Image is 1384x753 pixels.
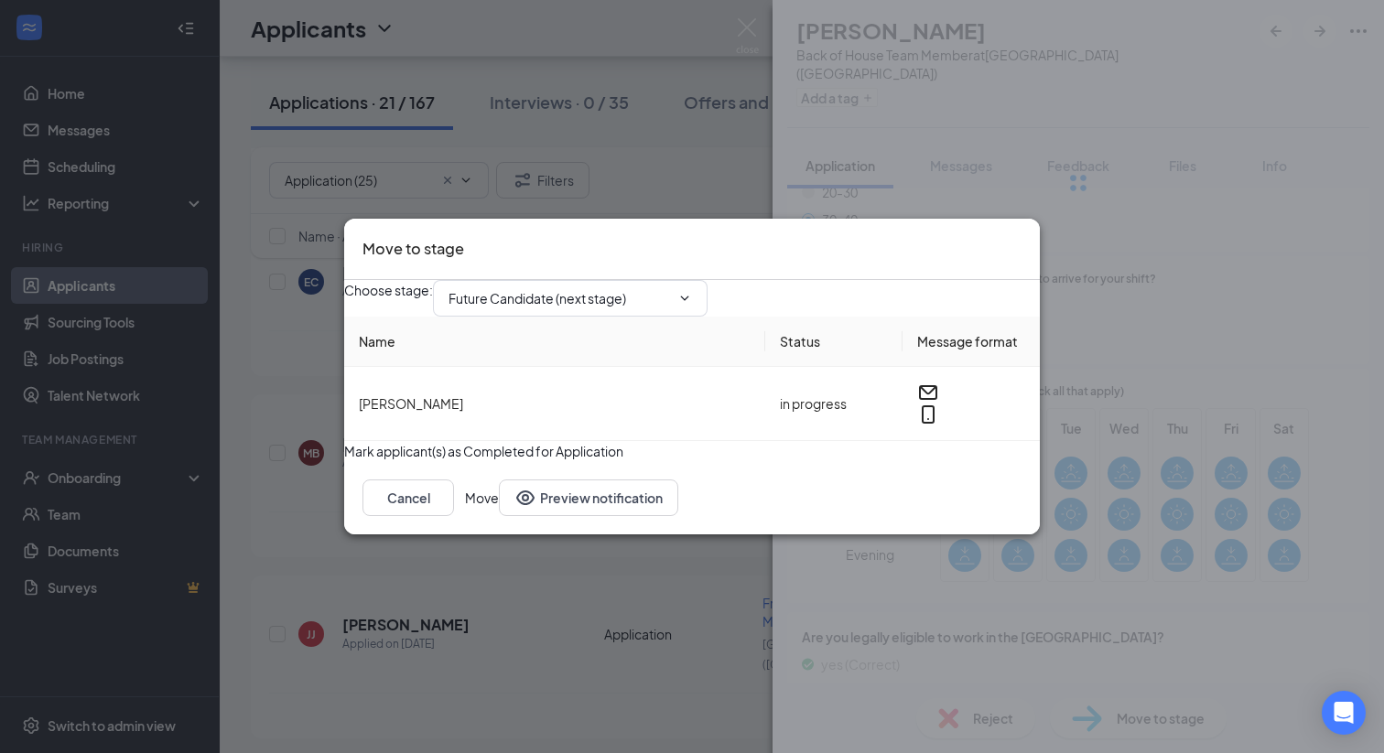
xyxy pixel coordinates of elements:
button: Move [465,479,499,516]
th: Name [344,317,765,367]
button: Preview notificationEye [499,479,678,516]
svg: ChevronDown [677,291,692,306]
div: Open Intercom Messenger [1322,691,1366,735]
td: in progress [765,367,903,441]
button: Cancel [362,479,454,516]
span: Choose stage : [344,280,433,317]
span: Mark applicant(s) as Completed for Application [344,441,623,461]
svg: Eye [514,487,536,509]
th: Status [765,317,903,367]
span: [PERSON_NAME] [359,395,463,412]
h3: Move to stage [362,237,464,261]
svg: MobileSms [917,403,939,425]
svg: Email [917,382,939,403]
th: Message format [903,317,1040,367]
